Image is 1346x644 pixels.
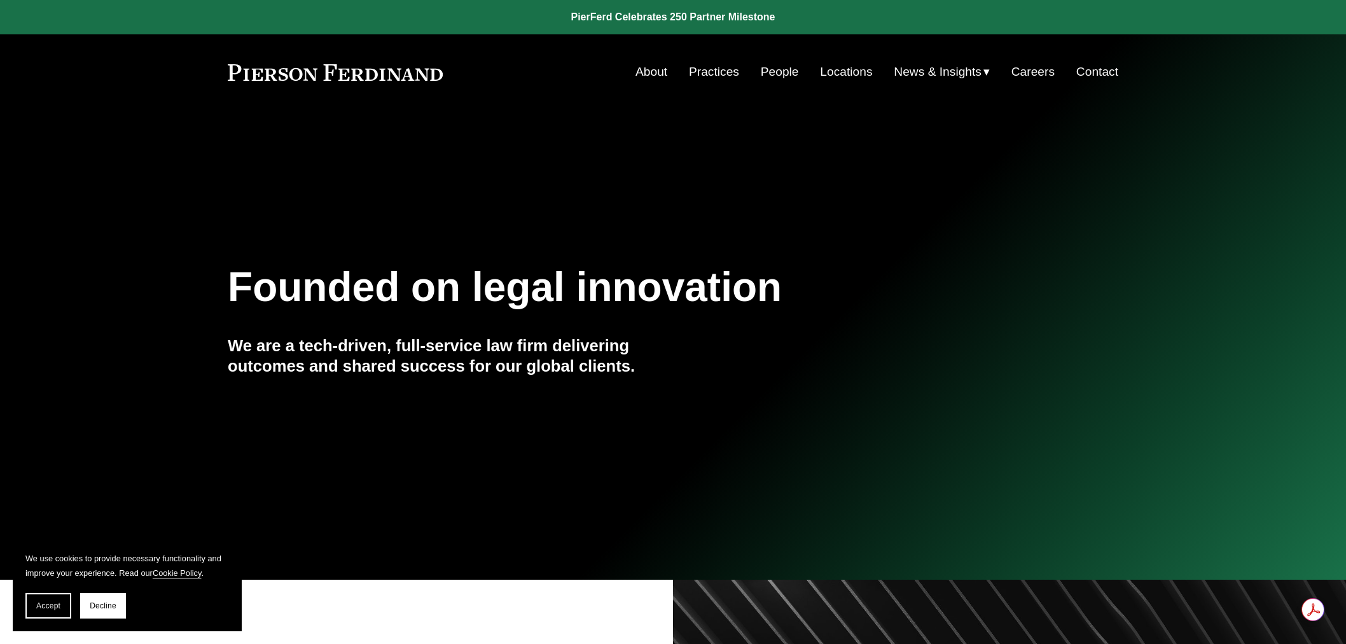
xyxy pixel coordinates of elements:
[689,60,739,84] a: Practices
[1076,60,1118,84] a: Contact
[90,601,116,610] span: Decline
[153,568,202,578] a: Cookie Policy
[820,60,872,84] a: Locations
[25,551,229,580] p: We use cookies to provide necessary functionality and improve your experience. Read our .
[13,538,242,631] section: Cookie banner
[894,61,982,83] span: News & Insights
[894,60,990,84] a: folder dropdown
[25,593,71,619] button: Accept
[761,60,799,84] a: People
[80,593,126,619] button: Decline
[36,601,60,610] span: Accept
[228,264,970,311] h1: Founded on legal innovation
[1011,60,1055,84] a: Careers
[228,335,673,377] h4: We are a tech-driven, full-service law firm delivering outcomes and shared success for our global...
[635,60,667,84] a: About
